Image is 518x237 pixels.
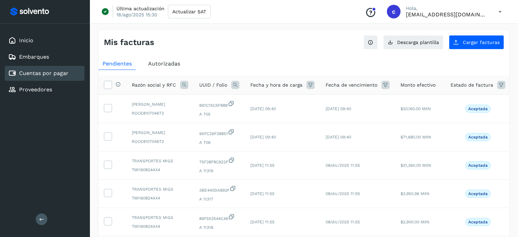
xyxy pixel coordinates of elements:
span: [PERSON_NAME] [132,101,188,107]
div: Inicio [5,33,84,48]
span: [DATE] 11:55 [250,163,274,168]
span: A 11318 [199,224,239,231]
span: UUID / Folio [199,82,227,89]
span: 08/dic/2025 11:55 [326,191,360,196]
span: 08/dic/2025 11:55 [326,163,360,168]
button: Actualizar SAT [168,5,210,18]
span: TRANSPORTES MIGS [132,214,188,221]
span: $31,360.00 MXN [401,163,431,168]
span: TRANSPORTES MIGS [132,186,188,192]
span: $2,900.00 MXN [401,220,429,224]
button: Descarga plantilla [383,35,443,49]
span: [DATE] 09:40 [326,106,351,111]
span: [DATE] 11:55 [250,191,274,196]
a: Embarques [19,54,49,60]
span: Pendientes [103,60,132,67]
span: [PERSON_NAME] [132,130,188,136]
span: 08/dic/2025 11:55 [326,220,360,224]
p: Aceptada [468,135,488,139]
p: Aceptada [468,106,488,111]
span: 3BE440DA892F [199,185,239,193]
span: Razón social y RFC [132,82,176,89]
span: ROCE8107046T3 [132,138,188,145]
span: $71,680.00 MXN [401,135,431,139]
p: Aceptada [468,191,488,196]
span: [DATE] 09:40 [250,106,276,111]
span: Monto efectivo [401,82,436,89]
span: Actualizar SAT [172,9,206,14]
span: A 11317 [199,196,239,202]
div: Proveedores [5,82,84,97]
span: Descarga plantilla [397,40,439,45]
div: Cuentas por pagar [5,66,84,81]
a: Proveedores [19,86,52,93]
span: TMI160824AX4 [132,167,188,173]
span: Cargar facturas [463,40,500,45]
span: TMI160824AX4 [132,223,188,229]
span: $20,160.00 MXN [401,106,431,111]
span: A 706 [199,139,239,146]
h4: Mis facturas [104,38,154,47]
span: [DATE] 09:40 [250,135,276,139]
span: 9AFC26F38851 [199,129,239,137]
span: Estado de factura [451,82,493,89]
a: Cuentas por pagar [19,70,68,76]
p: Hola, [406,5,488,11]
span: A 11319 [199,168,239,174]
p: Aceptada [468,220,488,224]
span: ROCE8107046T3 [132,110,188,116]
p: cxp1@53cargo.com [406,11,488,18]
span: $3,950.96 MXN [401,191,429,196]
span: 75F38F8C922F [199,157,239,165]
button: Cargar facturas [449,35,504,49]
span: A 705 [199,111,239,117]
span: Fecha de vencimiento [326,82,377,89]
span: [DATE] 11:55 [250,220,274,224]
span: TMI160824AX4 [132,195,188,201]
span: Autorizadas [148,60,180,67]
span: [DATE] 09:40 [326,135,351,139]
a: Inicio [19,37,33,44]
div: Embarques [5,49,84,64]
p: Aceptada [468,163,488,168]
p: 18/ago/2025 15:30 [116,12,157,18]
span: 86F553544C46 [199,213,239,222]
span: TRANSPORTES MIGS [132,158,188,164]
span: Fecha y hora de carga [250,82,302,89]
p: Última actualización [116,5,164,12]
span: B61C15C5F88B [199,100,239,108]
